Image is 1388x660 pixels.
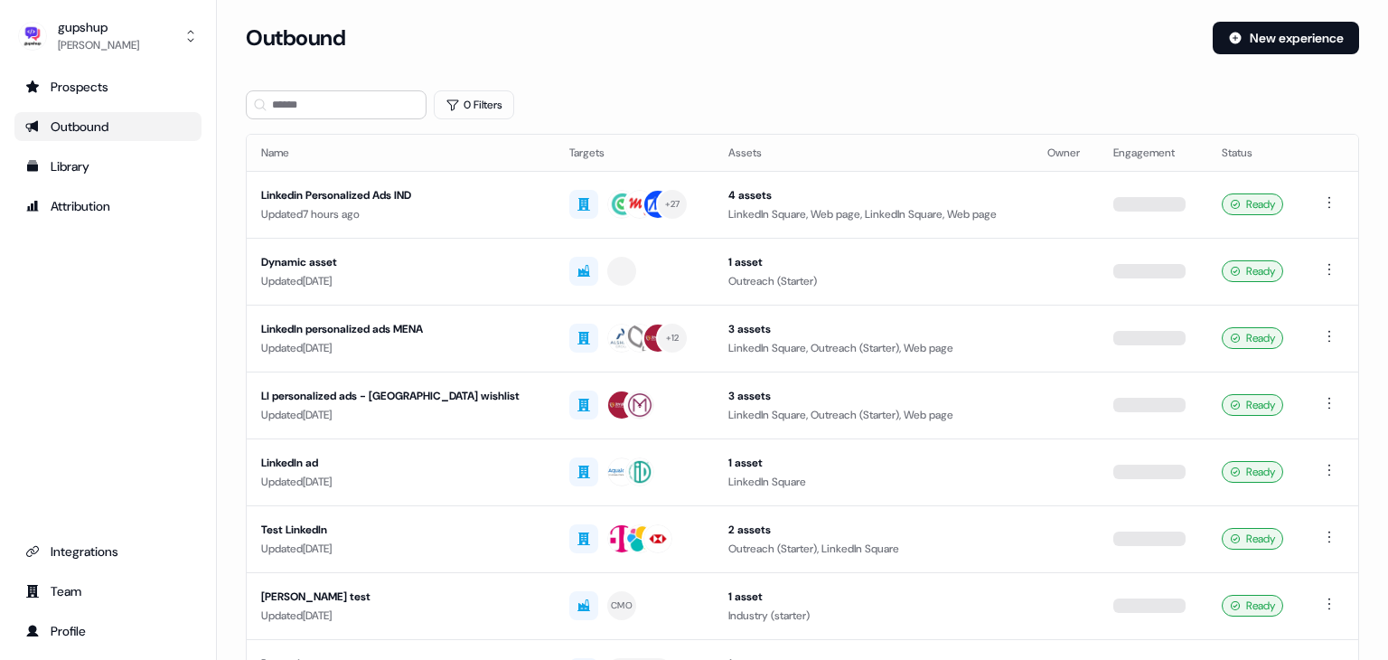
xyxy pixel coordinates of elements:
[1222,528,1283,550] div: Ready
[58,36,139,54] div: [PERSON_NAME]
[261,540,540,558] div: Updated [DATE]
[25,197,191,215] div: Attribution
[728,454,1018,472] div: 1 asset
[261,387,540,405] div: LI personalized ads - [GEOGRAPHIC_DATA] wishlist
[25,542,191,561] div: Integrations
[1099,135,1207,171] th: Engagement
[611,598,633,614] div: CMO
[14,14,202,58] button: gupshup[PERSON_NAME]
[728,540,1018,558] div: Outreach (Starter), LinkedIn Square
[261,272,540,290] div: Updated [DATE]
[728,339,1018,357] div: LinkedIn Square, Outreach (Starter), Web page
[25,622,191,640] div: Profile
[665,196,680,212] div: + 27
[434,90,514,119] button: 0 Filters
[555,135,714,171] th: Targets
[728,607,1018,625] div: Industry (starter)
[25,118,191,136] div: Outbound
[728,387,1018,405] div: 3 assets
[728,320,1018,338] div: 3 assets
[247,135,555,171] th: Name
[14,192,202,221] a: Go to attribution
[1222,327,1283,349] div: Ready
[728,473,1018,491] div: LinkedIn Square
[14,537,202,566] a: Go to integrations
[261,406,540,424] div: Updated [DATE]
[25,157,191,175] div: Library
[1222,461,1283,483] div: Ready
[1213,22,1359,54] button: New experience
[246,24,345,52] h3: Outbound
[1222,595,1283,617] div: Ready
[714,135,1033,171] th: Assets
[14,152,202,181] a: Go to templates
[58,18,139,36] div: gupshup
[261,186,540,204] div: Linkedin Personalized Ads IND
[14,617,202,646] a: Go to profile
[1222,394,1283,416] div: Ready
[1033,135,1099,171] th: Owner
[728,272,1018,290] div: Outreach (Starter)
[261,521,540,539] div: Test LinkedIn
[1222,193,1283,215] div: Ready
[25,78,191,96] div: Prospects
[261,253,540,271] div: Dynamic asset
[728,205,1018,223] div: LinkedIn Square, Web page, LinkedIn Square, Web page
[1207,135,1304,171] th: Status
[261,454,540,472] div: LinkedIn ad
[261,607,540,625] div: Updated [DATE]
[25,582,191,600] div: Team
[261,473,540,491] div: Updated [DATE]
[666,330,680,346] div: + 12
[261,205,540,223] div: Updated 7 hours ago
[728,406,1018,424] div: LinkedIn Square, Outreach (Starter), Web page
[14,72,202,101] a: Go to prospects
[261,339,540,357] div: Updated [DATE]
[261,320,540,338] div: LinkedIn personalized ads MENA
[728,521,1018,539] div: 2 assets
[728,253,1018,271] div: 1 asset
[14,577,202,606] a: Go to team
[14,112,202,141] a: Go to outbound experience
[1222,260,1283,282] div: Ready
[728,588,1018,606] div: 1 asset
[261,588,540,606] div: [PERSON_NAME] test
[728,186,1018,204] div: 4 assets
